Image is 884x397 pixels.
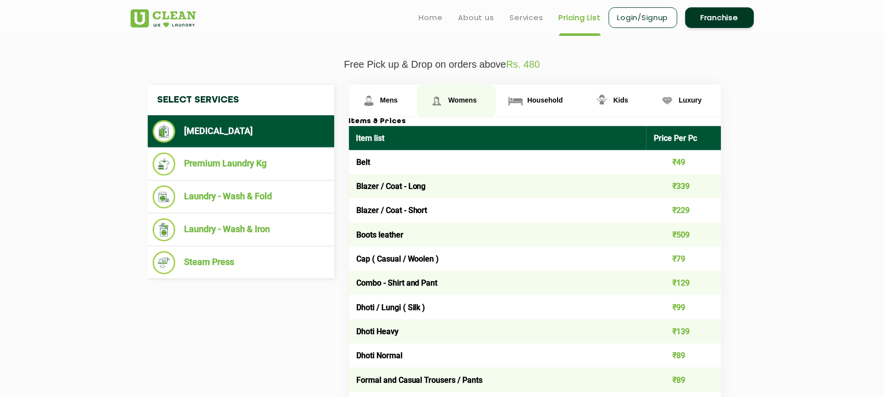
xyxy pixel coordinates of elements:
td: ₹509 [646,223,721,247]
th: Price Per Pc [646,126,721,150]
li: Laundry - Wash & Fold [153,185,329,209]
td: Dhoti Heavy [349,319,647,344]
td: Belt [349,150,647,174]
h4: Select Services [148,85,334,115]
span: Mens [380,96,398,104]
td: ₹49 [646,150,721,174]
td: Formal and Casual Trousers / Pants [349,368,647,392]
td: Blazer / Coat - Short [349,198,647,222]
img: Steam Press [153,251,176,274]
img: Womens [428,92,445,109]
span: Household [527,96,563,104]
img: Kids [593,92,611,109]
img: Mens [360,92,377,109]
img: Luxury [659,92,676,109]
a: Pricing List [559,12,601,24]
p: Free Pick up & Drop on orders above [131,59,754,70]
a: Login/Signup [609,7,677,28]
a: Services [510,12,543,24]
a: About us [458,12,494,24]
a: Home [419,12,443,24]
th: Item list [349,126,647,150]
img: Laundry - Wash & Iron [153,218,176,241]
li: [MEDICAL_DATA] [153,120,329,143]
a: Franchise [685,7,754,28]
td: ₹129 [646,271,721,295]
span: Kids [614,96,628,104]
span: Womens [448,96,477,104]
img: UClean Laundry and Dry Cleaning [131,9,196,27]
td: ₹89 [646,368,721,392]
img: Laundry - Wash & Fold [153,185,176,209]
td: ₹339 [646,174,721,198]
img: Dry Cleaning [153,120,176,143]
h3: Items & Prices [349,117,721,126]
td: ₹99 [646,295,721,319]
td: ₹79 [646,247,721,271]
td: Boots leather [349,223,647,247]
img: Premium Laundry Kg [153,153,176,176]
td: ₹89 [646,344,721,368]
li: Premium Laundry Kg [153,153,329,176]
td: Combo - Shirt and Pant [349,271,647,295]
img: Household [507,92,524,109]
li: Laundry - Wash & Iron [153,218,329,241]
td: Cap ( Casual / Woolen ) [349,247,647,271]
td: Dhoti / Lungi ( Silk ) [349,295,647,319]
span: Luxury [679,96,702,104]
td: Dhoti Normal [349,344,647,368]
li: Steam Press [153,251,329,274]
td: ₹139 [646,319,721,344]
td: Blazer / Coat - Long [349,174,647,198]
span: Rs. 480 [506,59,540,70]
td: ₹229 [646,198,721,222]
